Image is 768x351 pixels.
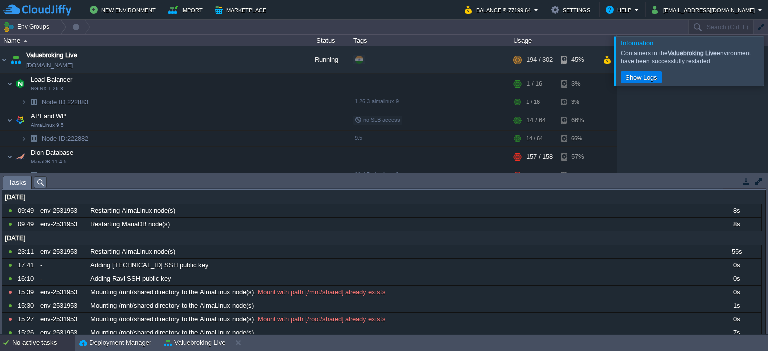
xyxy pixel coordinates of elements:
[712,259,761,272] div: 0s
[88,286,711,299] div: :
[18,299,37,312] div: 15:30
[355,98,399,104] span: 1.26.3-almalinux-9
[13,110,27,130] img: AMDAwAAAACH5BAEAAAAALAAAAAABAAEAAAICRAEAOw==
[90,288,254,297] span: Mounting /mnt/shared directory to the AlmaLinux node(s)
[41,134,90,143] a: Node ID:222882
[3,4,71,16] img: CloudJiffy
[526,110,546,130] div: 14 / 64
[526,94,540,110] div: 1 / 16
[30,112,68,120] a: API and WPAlmaLinux 9.5
[30,75,74,84] span: Load Balancer
[90,4,159,16] button: New Environment
[41,98,90,106] span: 222883
[606,4,634,16] button: Help
[41,134,90,143] span: 222882
[561,147,594,167] div: 57%
[90,301,254,310] span: Mounting /mnt/shared directory to the AlmaLinux node(s)
[561,94,594,110] div: 3%
[38,245,87,258] div: env-2531953
[26,50,77,60] a: Valuebroking Live
[31,86,63,92] span: NGINX 1.26.3
[561,167,594,183] div: 57%
[90,206,175,215] span: Restarting AlmaLinux node(s)
[41,98,90,106] a: Node ID:222883
[652,4,758,16] button: [EMAIL_ADDRESS][DOMAIN_NAME]
[301,35,350,46] div: Status
[526,74,542,94] div: 1 / 16
[712,286,761,299] div: 0s
[41,171,90,179] a: Node ID:222885
[27,167,41,183] img: AMDAwAAAACH5BAEAAAAALAAAAAABAAEAAAICRAEAOw==
[168,4,206,16] button: Import
[526,46,553,73] div: 194 / 302
[88,313,711,326] div: :
[90,315,254,324] span: Mounting /root/shared directory to the AlmaLinux node(s)
[526,147,553,167] div: 157 / 158
[90,328,254,337] span: Mounting /root/shared directory to the AlmaLinux node(s)
[561,110,594,130] div: 66%
[18,218,37,231] div: 09:49
[26,60,73,70] a: [DOMAIN_NAME]
[0,46,8,73] img: AMDAwAAAACH5BAEAAAAALAAAAAABAAEAAAICRAEAOw==
[621,49,761,65] div: Containers in the environment have been successfully restarted.
[668,50,717,57] b: Valuebroking Live
[561,46,594,73] div: 45%
[38,326,87,339] div: env-2531953
[511,35,616,46] div: Usage
[38,204,87,217] div: env-2531953
[526,131,543,146] div: 14 / 64
[355,135,362,141] span: 9.5
[465,4,534,16] button: Balance ₹-77199.64
[351,35,510,46] div: Tags
[712,299,761,312] div: 1s
[3,20,53,34] button: Env Groups
[90,261,209,270] span: Adding [TECHNICAL_ID] SSH public key
[215,4,269,16] button: Marketplace
[8,176,26,189] span: Tasks
[31,159,67,165] span: MariaDB 11.4.5
[561,131,594,146] div: 66%
[13,147,27,167] img: AMDAwAAAACH5BAEAAAAALAAAAAABAAEAAAICRAEAOw==
[712,245,761,258] div: 55s
[712,218,761,231] div: 8s
[38,218,87,231] div: env-2531953
[27,131,41,146] img: AMDAwAAAACH5BAEAAAAALAAAAAABAAEAAAICRAEAOw==
[38,299,87,312] div: env-2531953
[2,191,761,204] div: [DATE]
[712,204,761,217] div: 8s
[2,232,761,245] div: [DATE]
[621,39,653,47] span: Information
[712,326,761,339] div: 7s
[31,122,64,128] span: AlmaLinux 9.5
[42,171,67,179] span: Node ID:
[21,94,27,110] img: AMDAwAAAACH5BAEAAAAALAAAAAABAAEAAAICRAEAOw==
[9,46,23,73] img: AMDAwAAAACH5BAEAAAAALAAAAAABAAEAAAICRAEAOw==
[164,338,225,348] button: Valuebroking Live
[622,73,660,82] button: Show Logs
[712,313,761,326] div: 0s
[30,149,75,156] a: Dion DatabaseMariaDB 11.4.5
[90,247,175,256] span: Restarting AlmaLinux node(s)
[7,147,13,167] img: AMDAwAAAACH5BAEAAAAALAAAAAABAAEAAAICRAEAOw==
[256,288,386,297] span: Mount with path [/mnt/shared] already exists
[551,4,593,16] button: Settings
[18,326,37,339] div: 15:26
[256,315,386,324] span: Mount with path [/root/shared] already exists
[21,167,27,183] img: AMDAwAAAACH5BAEAAAAALAAAAAABAAEAAAICRAEAOw==
[355,117,400,123] span: no SLB access
[30,112,68,120] span: API and WP
[90,274,171,283] span: Adding Ravi SSH public key
[79,338,151,348] button: Deployment Manager
[90,220,170,229] span: Restarting MariaDB node(s)
[13,74,27,94] img: AMDAwAAAACH5BAEAAAAALAAAAAABAAEAAAICRAEAOw==
[18,313,37,326] div: 15:27
[38,313,87,326] div: env-2531953
[42,98,67,106] span: Node ID:
[300,46,350,73] div: Running
[30,148,75,157] span: Dion Database
[1,35,300,46] div: Name
[30,76,74,83] a: Load BalancerNGINX 1.26.3
[561,74,594,94] div: 3%
[7,74,13,94] img: AMDAwAAAACH5BAEAAAAALAAAAAABAAEAAAICRAEAOw==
